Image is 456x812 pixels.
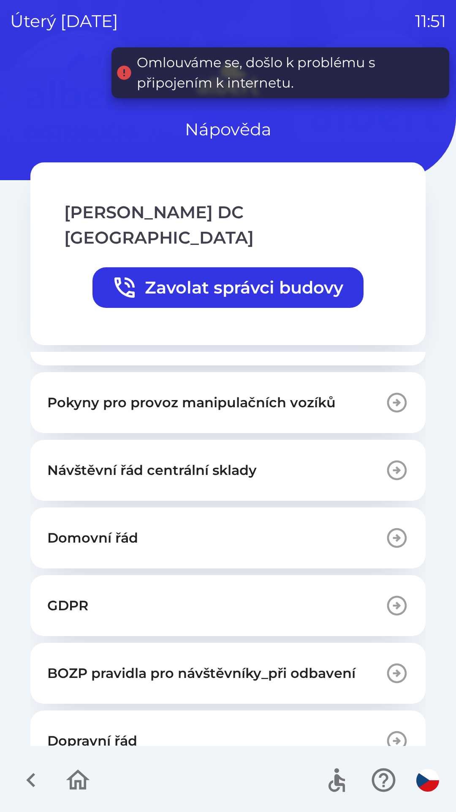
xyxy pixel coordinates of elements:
button: Zavolat správci budovy [92,267,364,308]
p: GDPR [47,595,88,616]
p: Nápověda [185,117,271,142]
button: Návštěvní řád centrální sklady [30,440,426,501]
img: Logo [30,59,426,100]
button: GDPR [30,575,426,636]
button: Domovní řád [30,507,426,568]
p: Dopravní řád [47,731,137,751]
p: úterý [DATE] [10,8,118,34]
p: 11:51 [415,8,446,34]
p: Návštěvní řád centrální sklady [47,460,257,480]
div: Omlouváme se, došlo k problému s připojením k internetu. [137,52,441,93]
button: BOZP pravidla pro návštěvníky_při odbavení [30,643,426,704]
button: Dopravní řád [30,710,426,771]
img: cs flag [416,769,439,792]
p: Domovní řád [47,528,138,548]
p: Pokyny pro provoz manipulačních vozíků [47,392,336,413]
button: Pokyny pro provoz manipulačních vozíků [30,372,426,433]
p: [PERSON_NAME] DC [GEOGRAPHIC_DATA] [64,200,392,250]
p: BOZP pravidla pro návštěvníky_při odbavení [47,663,356,683]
